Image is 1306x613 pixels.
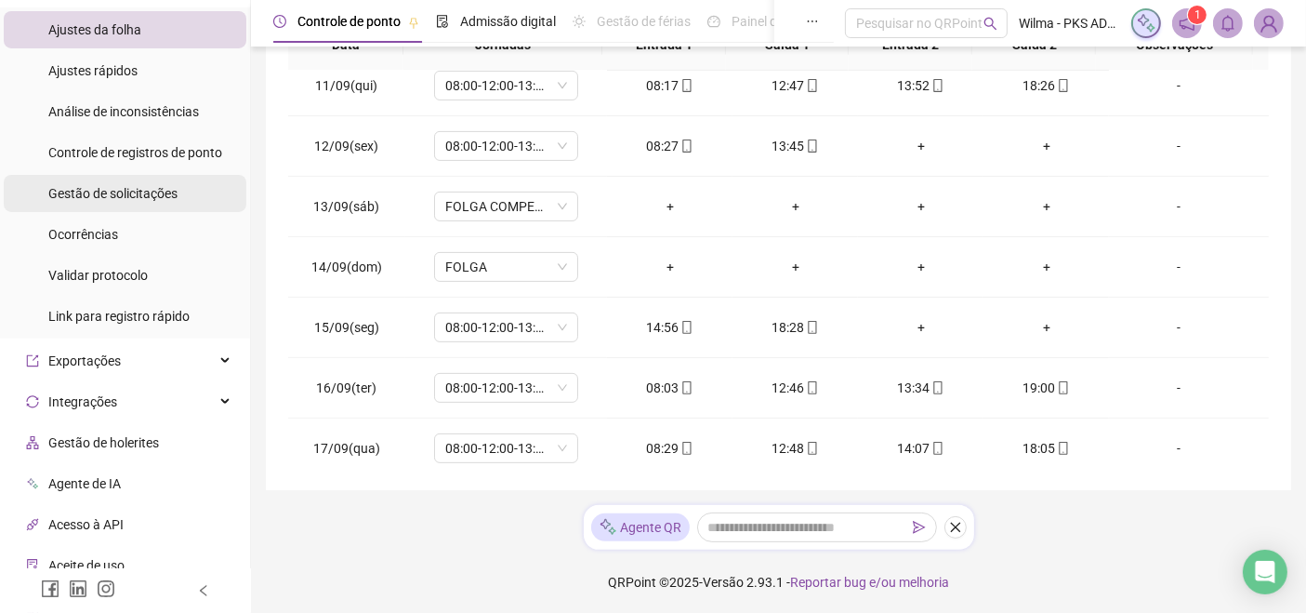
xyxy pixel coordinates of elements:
[747,438,843,459] div: 12:48
[313,199,379,214] span: 13/09(sáb)
[48,227,118,242] span: Ocorrências
[591,513,690,541] div: Agente QR
[747,378,843,398] div: 12:46
[313,441,380,456] span: 17/09(qua)
[913,521,926,534] span: send
[873,257,969,277] div: +
[804,321,819,334] span: mobile
[804,140,819,153] span: mobile
[48,186,178,201] span: Gestão de solicitações
[1194,8,1201,21] span: 1
[747,317,843,338] div: 18:28
[445,132,567,160] span: 08:00-12:00-13:00-17:00
[998,196,1094,217] div: +
[873,196,969,217] div: +
[436,15,449,28] span: file-done
[1179,15,1195,32] span: notification
[873,438,969,459] div: 14:07
[998,378,1094,398] div: 19:00
[1220,15,1236,32] span: bell
[26,436,39,449] span: apartment
[622,257,718,277] div: +
[297,14,401,29] span: Controle de ponto
[707,15,720,28] span: dashboard
[408,17,419,28] span: pushpin
[1124,438,1233,459] div: -
[622,136,718,156] div: 08:27
[445,313,567,341] span: 08:00-12:00-13:00-17:00
[998,438,1094,459] div: 18:05
[622,196,718,217] div: +
[1255,9,1283,37] img: 74760
[445,434,567,462] span: 08:00-12:00-13:00-17:00
[622,378,718,398] div: 08:03
[48,394,117,409] span: Integrações
[873,136,969,156] div: +
[1055,79,1070,92] span: mobile
[622,317,718,338] div: 14:56
[573,15,586,28] span: sun
[460,14,556,29] span: Admissão digital
[69,580,87,598] span: linkedin
[804,442,819,455] span: mobile
[315,78,377,93] span: 11/09(qui)
[26,518,39,531] span: api
[998,136,1094,156] div: +
[1188,6,1207,24] sup: 1
[622,438,718,459] div: 08:29
[1124,378,1233,398] div: -
[48,145,222,160] span: Controle de registros de ponto
[316,380,376,395] span: 16/09(ter)
[806,15,819,28] span: ellipsis
[873,75,969,96] div: 13:52
[48,268,148,283] span: Validar protocolo
[998,75,1094,96] div: 18:26
[679,140,693,153] span: mobile
[1124,257,1233,277] div: -
[26,559,39,572] span: audit
[747,75,843,96] div: 12:47
[930,79,944,92] span: mobile
[998,317,1094,338] div: +
[1124,75,1233,96] div: -
[622,75,718,96] div: 08:17
[314,320,379,335] span: 15/09(seg)
[48,435,159,450] span: Gestão de holerites
[790,575,949,590] span: Reportar bug e/ou melhoria
[48,476,121,491] span: Agente de IA
[48,353,121,368] span: Exportações
[445,193,567,220] span: FOLGA COMPENSATÓRIA
[599,517,617,537] img: sparkle-icon.fc2bf0ac1784a2077858766a79e2daf3.svg
[1124,196,1233,217] div: -
[983,17,997,31] span: search
[747,257,843,277] div: +
[597,14,691,29] span: Gestão de férias
[445,374,567,402] span: 08:00-12:00-13:00-17:00
[747,136,843,156] div: 13:45
[873,378,969,398] div: 13:34
[41,580,59,598] span: facebook
[703,575,744,590] span: Versão
[679,442,693,455] span: mobile
[930,381,944,394] span: mobile
[26,354,39,367] span: export
[804,79,819,92] span: mobile
[1019,13,1120,33] span: Wilma - PKS ADMINISTRADORA
[311,260,382,274] span: 14/09(dom)
[273,15,286,28] span: clock-circle
[1243,550,1287,594] div: Open Intercom Messenger
[97,580,115,598] span: instagram
[445,72,567,100] span: 08:00-12:00-13:00-17:00
[1136,13,1156,33] img: sparkle-icon.fc2bf0ac1784a2077858766a79e2daf3.svg
[998,257,1094,277] div: +
[804,381,819,394] span: mobile
[197,584,210,597] span: left
[732,14,804,29] span: Painel do DP
[679,321,693,334] span: mobile
[48,309,190,324] span: Link para registro rápido
[26,395,39,408] span: sync
[679,79,693,92] span: mobile
[1124,317,1233,338] div: -
[314,139,378,153] span: 12/09(sex)
[873,317,969,338] div: +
